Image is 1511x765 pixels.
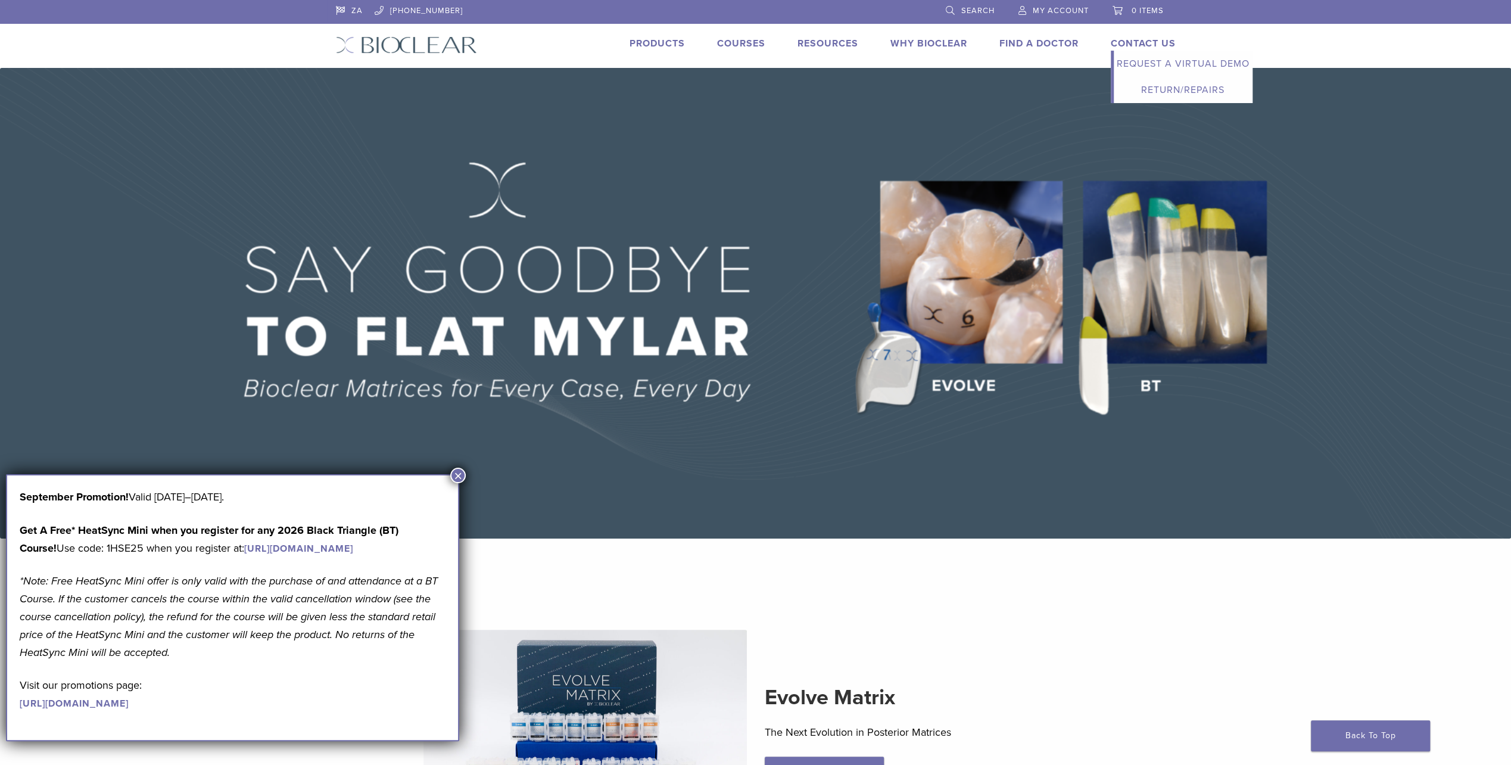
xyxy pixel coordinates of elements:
[999,38,1079,49] a: Find A Doctor
[1132,6,1164,15] span: 0 items
[797,38,858,49] a: Resources
[1311,720,1430,751] a: Back To Top
[244,543,353,555] a: [URL][DOMAIN_NAME]
[20,698,129,710] a: [URL][DOMAIN_NAME]
[890,38,967,49] a: Why Bioclear
[20,574,438,659] em: *Note: Free HeatSync Mini offer is only valid with the purchase of and attendance at a BT Course....
[1033,6,1089,15] span: My Account
[20,490,129,503] b: September Promotion!
[1114,51,1253,77] a: Request a Virtual Demo
[717,38,765,49] a: Courses
[1111,38,1176,49] a: Contact Us
[20,676,445,712] p: Visit our promotions page:
[450,468,466,483] button: Close
[1114,77,1253,103] a: Return/Repairs
[961,6,995,15] span: Search
[20,521,445,557] p: Use code: 1HSE25 when you register at:
[765,723,1088,741] p: The Next Evolution in Posterior Matrices
[20,488,445,506] p: Valid [DATE]–[DATE].
[630,38,685,49] a: Products
[20,524,398,555] strong: Get A Free* HeatSync Mini when you register for any 2026 Black Triangle (BT) Course!
[336,36,477,54] img: Bioclear
[765,683,1088,712] h2: Evolve Matrix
